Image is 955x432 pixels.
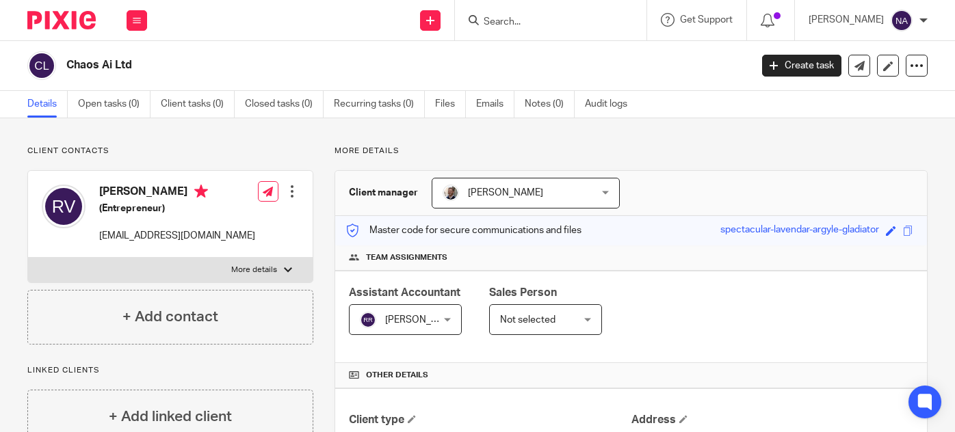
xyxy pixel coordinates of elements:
[435,91,466,118] a: Files
[891,10,913,31] img: svg%3E
[500,315,555,325] span: Not selected
[194,185,208,198] i: Primary
[99,229,255,243] p: [EMAIL_ADDRESS][DOMAIN_NAME]
[631,413,913,427] h4: Address
[66,58,607,72] h2: Chaos Ai Ltd
[122,306,218,327] h4: + Add contact
[27,365,313,376] p: Linked clients
[27,91,68,118] a: Details
[99,202,255,215] h5: (Entrepreneur)
[443,185,459,201] img: Matt%20Circle.png
[99,185,255,202] h4: [PERSON_NAME]
[27,51,56,80] img: svg%3E
[27,11,96,29] img: Pixie
[345,224,581,237] p: Master code for secure communications and files
[335,146,928,157] p: More details
[334,91,425,118] a: Recurring tasks (0)
[109,406,232,427] h4: + Add linked client
[366,252,447,263] span: Team assignments
[720,223,879,239] div: spectacular-lavendar-argyle-gladiator
[245,91,324,118] a: Closed tasks (0)
[349,186,418,200] h3: Client manager
[349,287,460,298] span: Assistant Accountant
[680,15,733,25] span: Get Support
[482,16,605,29] input: Search
[360,312,376,328] img: svg%3E
[161,91,235,118] a: Client tasks (0)
[476,91,514,118] a: Emails
[231,265,277,275] p: More details
[489,287,557,298] span: Sales Person
[585,91,638,118] a: Audit logs
[78,91,151,118] a: Open tasks (0)
[42,185,86,228] img: svg%3E
[762,55,841,77] a: Create task
[366,370,428,381] span: Other details
[809,13,884,27] p: [PERSON_NAME]
[349,413,631,427] h4: Client type
[27,146,313,157] p: Client contacts
[468,188,543,198] span: [PERSON_NAME]
[525,91,575,118] a: Notes (0)
[385,315,460,325] span: [PERSON_NAME]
